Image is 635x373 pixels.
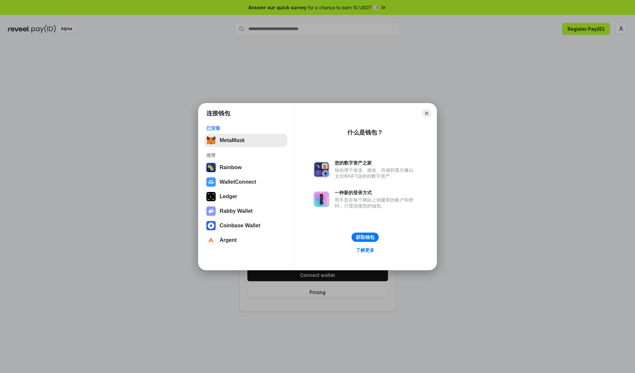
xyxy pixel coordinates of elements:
[347,129,383,136] div: 什么是钱包？
[314,191,329,207] img: svg+xml,%3Csvg%20xmlns%3D%22http%3A%2F%2Fwww.w3.org%2F2000%2Fsvg%22%20fill%3D%22none%22%20viewBox...
[206,177,216,187] img: svg+xml,%3Csvg%20width%3D%2228%22%20height%3D%2228%22%20viewBox%3D%220%200%2028%2028%22%20fill%3D...
[204,205,287,218] button: Rabby Wallet
[206,125,285,131] div: 已安装
[220,223,260,229] div: Coinbase Wallet
[352,233,379,242] button: 获取钱包
[220,194,237,200] div: Ledger
[356,234,374,240] div: 获取钱包
[206,152,285,158] div: 推荐
[220,137,245,143] div: MetaMask
[204,161,287,174] button: Rainbow
[206,236,216,245] img: svg+xml,%3Csvg%20width%3D%2228%22%20height%3D%2228%22%20viewBox%3D%220%200%2028%2028%22%20fill%3D...
[335,167,417,179] div: 钱包用于发送、接收、存储和显示像以太坊和NFT这样的数字资产。
[335,160,417,166] div: 您的数字资产之家
[204,234,287,247] button: Argent
[335,190,417,196] div: 一种新的登录方式
[356,247,374,253] div: 了解更多
[314,162,329,177] img: svg+xml,%3Csvg%20xmlns%3D%22http%3A%2F%2Fwww.w3.org%2F2000%2Fsvg%22%20fill%3D%22none%22%20viewBox...
[220,208,253,214] div: Rabby Wallet
[220,165,242,170] div: Rainbow
[206,192,216,201] img: svg+xml,%3Csvg%20xmlns%3D%22http%3A%2F%2Fwww.w3.org%2F2000%2Fsvg%22%20width%3D%2228%22%20height%3...
[204,219,287,232] button: Coinbase Wallet
[206,206,216,216] img: svg+xml,%3Csvg%20xmlns%3D%22http%3A%2F%2Fwww.w3.org%2F2000%2Fsvg%22%20fill%3D%22none%22%20viewBox...
[220,179,256,185] div: WalletConnect
[204,190,287,203] button: Ledger
[422,109,431,118] button: Close
[352,246,378,254] a: 了解更多
[206,163,216,172] img: svg+xml,%3Csvg%20width%3D%22120%22%20height%3D%22120%22%20viewBox%3D%220%200%20120%20120%22%20fil...
[206,136,216,145] img: svg+xml,%3Csvg%20fill%3D%22none%22%20height%3D%2233%22%20viewBox%3D%220%200%2035%2033%22%20width%...
[204,175,287,189] button: WalletConnect
[204,134,287,147] button: MetaMask
[206,221,216,230] img: svg+xml,%3Csvg%20width%3D%2228%22%20height%3D%2228%22%20viewBox%3D%220%200%2028%2028%22%20fill%3D...
[220,237,237,243] div: Argent
[206,109,230,117] h1: 连接钱包
[335,197,417,209] div: 而不是在每个网站上创建新的账户和密码，只需连接您的钱包。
